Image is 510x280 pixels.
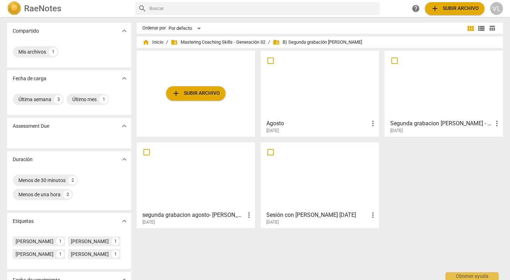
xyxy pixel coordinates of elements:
div: 1 [56,237,64,245]
div: [PERSON_NAME] [71,251,109,258]
a: Segunda grabacion [PERSON_NAME] - [PERSON_NAME][DATE] [387,53,500,133]
input: Buscar [149,3,377,14]
div: 1 [49,48,57,56]
a: LogoRaeNotes [7,1,130,16]
a: segunda grabacion agosto- [PERSON_NAME][DATE] [139,145,253,225]
span: add [172,89,180,98]
div: Mis archivos [18,48,46,55]
button: Tabla [487,23,497,34]
span: more_vert [369,119,377,128]
span: home [142,39,149,46]
span: more_vert [369,211,377,219]
button: Mostrar más [119,26,130,36]
button: Mostrar más [119,121,130,131]
div: [PERSON_NAME] [16,238,53,245]
button: Subir [166,86,226,100]
button: VL [490,2,503,15]
div: [PERSON_NAME] [16,251,53,258]
button: Subir [425,2,484,15]
span: Mastering Coaching Skills - Generación 32 [171,39,265,46]
p: Fecha de carga [13,75,46,82]
h3: Agosto [266,119,369,128]
span: Inicio [142,39,163,46]
span: more_vert [245,211,253,219]
div: [PERSON_NAME] [71,238,109,245]
h2: RaeNotes [24,4,61,13]
span: expand_more [120,217,129,225]
span: expand_more [120,74,129,83]
span: search [138,4,147,13]
span: expand_more [120,27,129,35]
p: Etiquetas [13,218,34,225]
img: Logo [7,1,21,16]
div: Ordenar por [142,26,166,31]
div: 3 [54,95,63,104]
span: more_vert [493,119,501,128]
a: Sesión con [PERSON_NAME] [DATE][DATE] [263,145,376,225]
p: Duración [13,156,33,163]
span: help [412,4,420,13]
button: Mostrar más [119,216,130,226]
span: Subir archivo [172,89,220,98]
div: Menos de una hora [18,191,61,198]
div: 1 [112,237,119,245]
div: Menos de 30 minutos [18,177,66,184]
span: folder_shared [273,39,280,46]
p: Compartido [13,27,39,35]
div: 1 [112,250,119,258]
span: folder_shared [171,39,178,46]
div: 1 [56,250,64,258]
button: Cuadrícula [465,23,476,34]
a: Obtener ayuda [409,2,422,15]
span: / [268,40,270,45]
span: [DATE] [142,219,155,225]
h3: segunda grabacion agosto- Victor [142,211,245,219]
div: Última semana [18,96,51,103]
button: Mostrar más [119,154,130,165]
div: Último mes [72,96,97,103]
button: Mostrar más [119,73,130,84]
span: table_chart [489,25,495,32]
a: Agosto[DATE] [263,53,376,133]
div: Por defecto [169,23,203,34]
span: add [431,4,439,13]
div: 2 [63,190,72,199]
span: [DATE] [390,128,403,134]
span: B) Segunda grabación [PERSON_NAME] [273,39,362,46]
span: expand_more [120,122,129,130]
h3: Sesión con Ana MCS 21-08-25 [266,211,369,219]
button: Lista [476,23,487,34]
span: view_module [466,24,475,33]
span: expand_more [120,155,129,164]
span: view_list [477,24,486,33]
p: Assessment Due [13,122,49,130]
span: [DATE] [266,128,279,134]
div: 2 [68,176,77,185]
div: Obtener ayuda [446,272,499,280]
span: / [166,40,168,45]
div: 1 [100,95,108,104]
span: Subir archivo [431,4,479,13]
span: [DATE] [266,219,279,225]
h3: Segunda grabacion de Agosto - Johana Montoya [390,119,493,128]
